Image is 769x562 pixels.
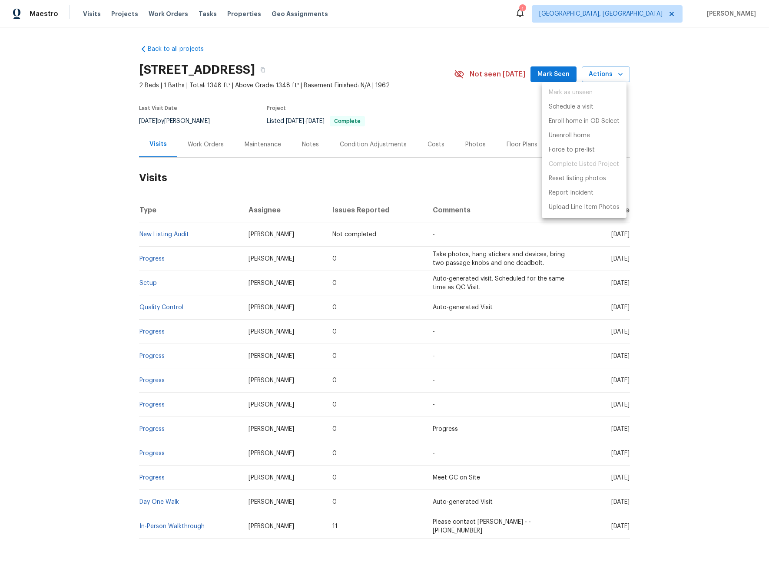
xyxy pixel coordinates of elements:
[549,102,593,112] p: Schedule a visit
[549,174,606,183] p: Reset listing photos
[549,188,593,198] p: Report Incident
[549,117,620,126] p: Enroll home in OD Select
[549,131,590,140] p: Unenroll home
[549,203,620,212] p: Upload Line Item Photos
[549,145,595,155] p: Force to pre-list
[542,157,626,172] span: Project is already completed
